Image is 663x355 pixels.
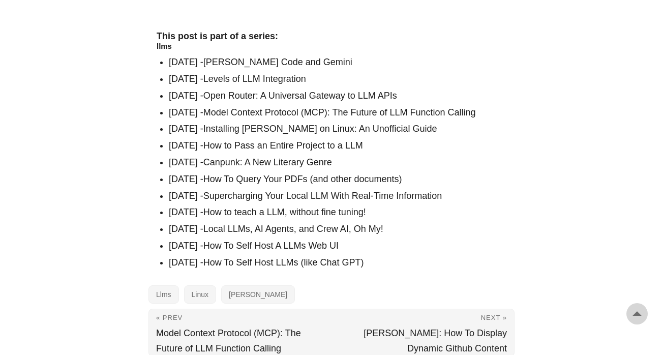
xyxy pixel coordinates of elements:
[148,285,179,304] a: Llms
[203,140,363,151] a: How to Pass an Entire Project to a LLM
[203,224,383,234] a: Local LLMs, AI Agents, and Crew AI, Oh My!
[221,285,295,304] a: [PERSON_NAME]
[203,174,402,184] a: How To Query Your PDFs (and other documents)
[203,124,437,134] a: Installing [PERSON_NAME] on Linux: An Unofficial Guide
[203,107,476,117] a: Model Context Protocol (MCP): The Future of LLM Function Calling
[203,57,352,67] a: [PERSON_NAME] Code and Gemini
[203,157,332,167] a: Canpunk: A New Literary Genre
[364,328,507,353] span: [PERSON_NAME]: How To Display Dynamic Github Content
[203,91,397,101] a: Open Router: A Universal Gateway to LLM APIs
[203,191,442,201] a: Supercharging Your Local LLM With Real-Time Information
[169,138,506,153] li: [DATE] -
[203,74,306,84] a: Levels of LLM Integration
[156,328,301,353] span: Model Context Protocol (MCP): The Future of LLM Function Calling
[169,72,506,86] li: [DATE] -
[626,303,648,324] a: go to top
[169,122,506,136] li: [DATE] -
[157,42,172,50] a: llms
[203,207,366,217] a: How to teach a LLM, without fine tuning!
[169,189,506,203] li: [DATE] -
[169,55,506,70] li: [DATE] -
[169,255,506,270] li: [DATE] -
[184,285,216,304] a: Linux
[169,222,506,236] li: [DATE] -
[169,205,506,220] li: [DATE] -
[156,314,183,321] span: « Prev
[169,172,506,187] li: [DATE] -
[169,239,506,253] li: [DATE] -
[169,155,506,170] li: [DATE] -
[481,314,507,321] span: Next »
[203,257,364,268] a: How To Self Host LLMs (like Chat GPT)
[203,241,339,251] a: How To Self Host A LLMs Web UI
[169,105,506,120] li: [DATE] -
[157,31,506,42] h4: This post is part of a series:
[169,88,506,103] li: [DATE] -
